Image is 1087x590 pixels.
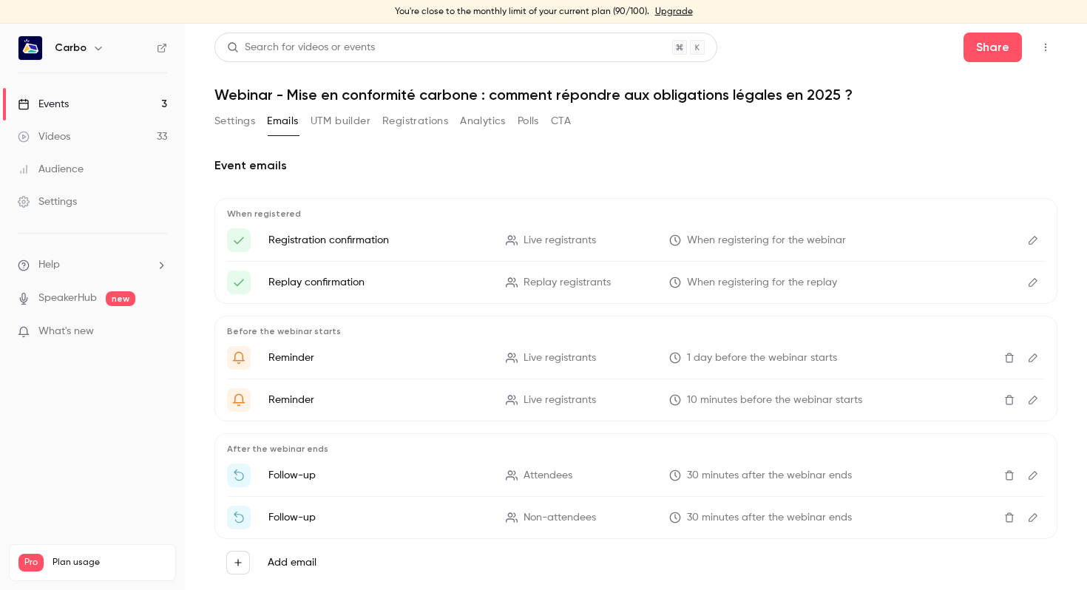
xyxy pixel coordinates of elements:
button: Delete [998,388,1021,412]
button: CTA [551,109,571,133]
button: Edit [1021,388,1045,412]
span: Help [38,257,60,273]
h1: Webinar - Mise en conformité carbone : comment répondre aux obligations légales en 2025 ? [214,86,1057,104]
button: Edit [1021,228,1045,252]
button: Registrations [382,109,448,133]
div: Settings [18,194,77,209]
li: Votre lien d'accès pour {{ event_name }}! [227,228,1045,252]
button: Emails [267,109,298,133]
span: Non-attendees [524,510,596,526]
button: Edit [1021,346,1045,370]
div: Videos [18,129,70,144]
li: Thanks for attending {{ event_name }} [227,464,1045,487]
button: Edit [1021,464,1045,487]
p: Reminder [268,350,488,365]
span: Plan usage [53,557,166,569]
span: new [106,291,135,306]
h6: Carbo [55,41,87,55]
span: 10 minutes before the webinar starts [687,393,862,408]
p: After the webinar ends [227,443,1045,455]
button: Settings [214,109,255,133]
span: Live registrants [524,233,596,248]
p: Reminder [268,393,488,407]
p: Before the webinar starts [227,325,1045,337]
button: Analytics [460,109,506,133]
span: 1 day before the webinar starts [687,350,837,366]
span: 30 minutes after the webinar ends [687,510,852,526]
img: Carbo [18,36,42,60]
p: Follow-up [268,510,488,525]
span: When registering for the webinar [687,233,846,248]
span: Pro [18,554,44,572]
a: SpeakerHub [38,291,97,306]
p: Replay confirmation [268,275,488,290]
span: Replay registrants [524,275,611,291]
button: Delete [998,346,1021,370]
label: Add email [268,555,316,570]
span: When registering for the replay [687,275,837,291]
p: When registered [227,208,1045,220]
button: Delete [998,506,1021,529]
li: Votre évènement '{{ event_name }}' c'est demain ! [227,346,1045,370]
p: Registration confirmation [268,233,488,248]
div: Search for videos or events [227,40,375,55]
span: Live registrants [524,393,596,408]
span: Live registrants [524,350,596,366]
div: Audience [18,162,84,177]
li: {{ event_name }} va bientôt commencer ! [227,388,1045,412]
button: Share [964,33,1022,62]
button: UTM builder [311,109,370,133]
a: Upgrade [655,6,693,18]
div: Events [18,97,69,112]
li: Quel dommage que vous n'ayez pas pu venir à notre évènement "{{ event_name }}" [227,506,1045,529]
button: Polls [518,109,539,133]
button: Delete [998,464,1021,487]
span: What's new [38,324,94,339]
span: 30 minutes after the webinar ends [687,468,852,484]
span: Attendees [524,468,572,484]
button: Edit [1021,506,1045,529]
li: help-dropdown-opener [18,257,167,273]
iframe: Noticeable Trigger [149,325,167,339]
p: Follow-up [268,468,488,483]
li: Votre lien d'accès pour {{ event_name }}! [227,271,1045,294]
button: Edit [1021,271,1045,294]
h2: Event emails [214,157,1057,174]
